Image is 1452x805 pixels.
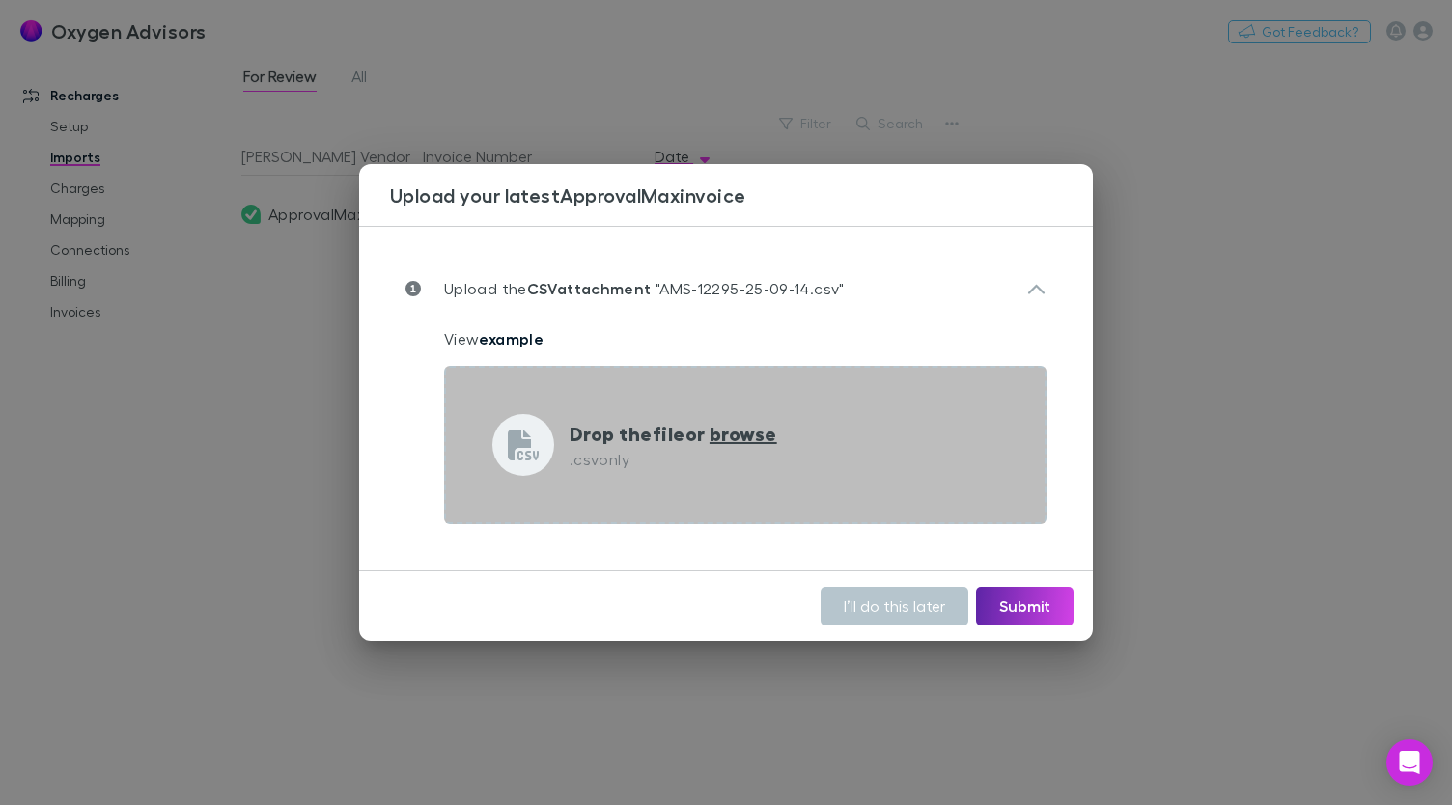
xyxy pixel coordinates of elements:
button: I’ll do this later [821,587,968,625]
span: browse [710,421,777,446]
p: View [444,327,1047,350]
div: Open Intercom Messenger [1386,739,1433,786]
p: Drop the file or [570,419,777,448]
p: Upload the "AMS-12295-25-09-14.csv" [421,277,845,300]
div: Upload theCSVattachment "AMS-12295-25-09-14.csv" [390,258,1062,319]
strong: CSV attachment [527,279,652,298]
a: example [479,329,544,348]
p: .csv only [570,448,777,471]
button: Submit [976,587,1074,625]
h3: Upload your latest ApprovalMax invoice [390,183,1093,207]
